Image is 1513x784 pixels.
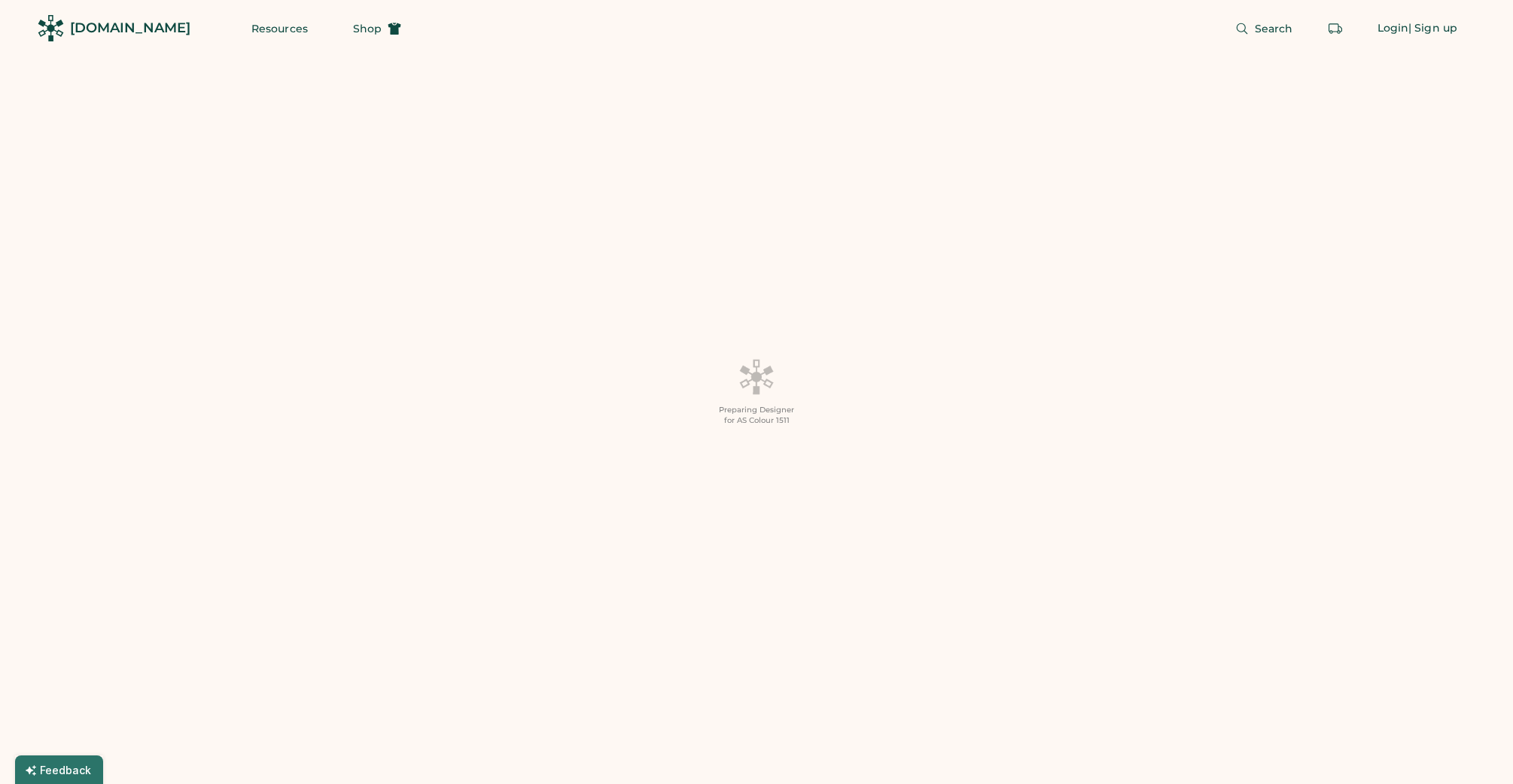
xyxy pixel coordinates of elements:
span: Search [1255,23,1293,34]
button: Search [1217,14,1311,44]
button: Shop [335,14,419,44]
button: Retrieve an order [1320,14,1350,44]
div: Login [1378,21,1409,36]
span: Shop [353,23,382,34]
div: Preparing Designer for AS Colour 1511 [719,405,794,426]
button: Resources [233,14,326,44]
div: [DOMAIN_NAME] [70,19,190,38]
img: Platens-Black-Loader-Spin-rich%20black.webp [738,358,775,396]
img: Rendered Logo - Screens [38,15,64,41]
div: | Sign up [1408,21,1457,36]
iframe: Front Chat [1441,716,1506,781]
